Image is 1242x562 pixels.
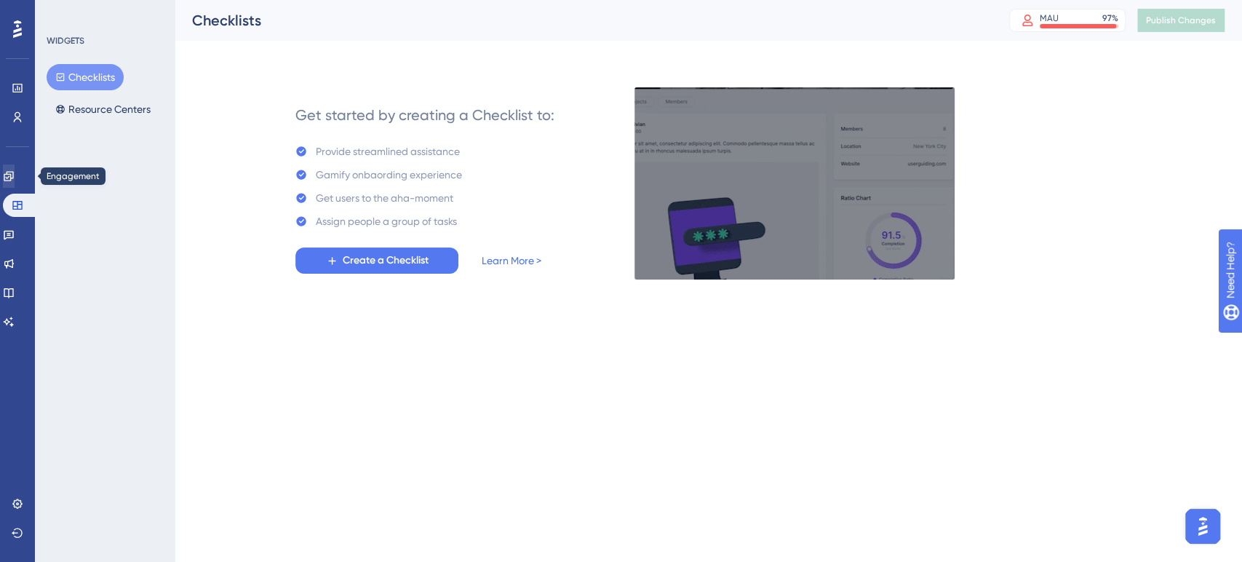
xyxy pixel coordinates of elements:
[1137,9,1225,32] button: Publish Changes
[316,213,457,230] div: Assign people a group of tasks
[1102,12,1118,24] div: 97 %
[192,10,973,31] div: Checklists
[47,35,84,47] div: WIDGETS
[295,105,554,125] div: Get started by creating a Checklist to:
[1181,504,1225,548] iframe: UserGuiding AI Assistant Launcher
[47,64,124,90] button: Checklists
[1040,12,1059,24] div: MAU
[634,87,955,280] img: e28e67207451d1beac2d0b01ddd05b56.gif
[316,143,460,160] div: Provide streamlined assistance
[316,189,453,207] div: Get users to the aha-moment
[295,248,458,274] button: Create a Checklist
[47,96,159,122] button: Resource Centers
[34,4,91,21] span: Need Help?
[316,166,462,183] div: Gamify onbaording experience
[343,252,429,269] span: Create a Checklist
[482,252,541,269] a: Learn More >
[1146,15,1216,26] span: Publish Changes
